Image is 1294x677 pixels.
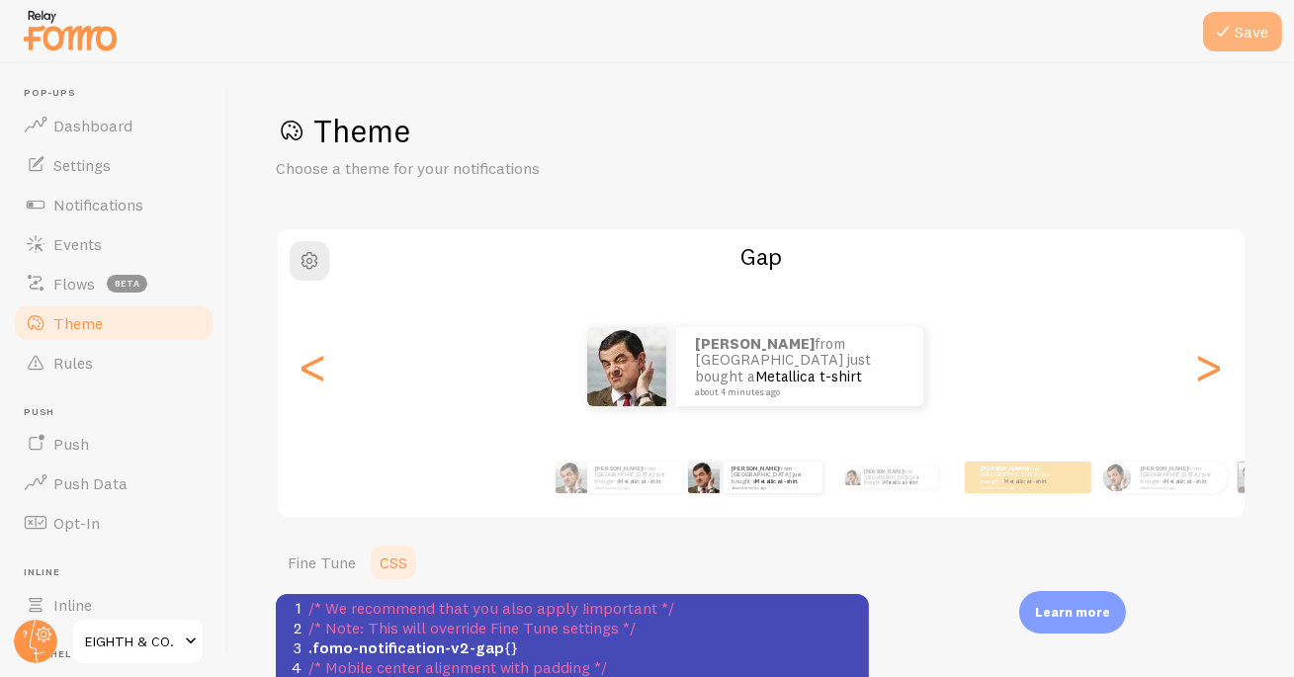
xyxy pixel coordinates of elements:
[71,618,205,665] a: EIGHTH & CO.
[276,618,304,637] div: 2
[884,479,917,485] a: Metallica t-shirt
[12,424,216,464] a: Push
[302,296,325,438] div: Previous slide
[732,485,813,489] small: about 4 minutes ago
[276,543,368,582] a: Fine Tune
[696,334,816,353] strong: [PERSON_NAME]
[276,157,750,180] p: Choose a theme for your notifications
[308,637,504,657] span: .fomo-notification-v2-gap
[12,503,216,543] a: Opt-In
[53,116,132,135] span: Dashboard
[1035,603,1110,622] p: Learn more
[53,313,103,333] span: Theme
[53,234,102,254] span: Events
[276,657,304,677] div: 4
[864,466,930,488] p: from [GEOGRAPHIC_DATA] just bought a
[1141,465,1220,489] p: from [GEOGRAPHIC_DATA] just bought a
[12,303,216,343] a: Theme
[53,513,100,533] span: Opt-In
[688,462,720,493] img: Fomo
[595,485,672,489] small: about 4 minutes ago
[1141,485,1218,489] small: about 4 minutes ago
[595,465,643,472] strong: [PERSON_NAME]
[845,469,861,485] img: Fomo
[368,543,419,582] a: CSS
[732,465,779,472] strong: [PERSON_NAME]
[12,224,216,264] a: Events
[1019,591,1126,634] div: Learn more
[1004,477,1047,485] a: Metallica t-shirt
[24,87,216,100] span: Pop-ups
[981,485,1058,489] small: about 4 minutes ago
[24,566,216,579] span: Inline
[696,387,898,397] small: about 4 minutes ago
[107,275,147,293] span: beta
[53,353,93,373] span: Rules
[278,241,1245,272] h2: Gap
[276,598,304,618] div: 1
[308,657,607,677] span: /* Mobile center alignment with padding */
[53,274,95,294] span: Flows
[1165,477,1207,485] a: Metallica t-shirt
[12,106,216,145] a: Dashboard
[1197,296,1221,438] div: Next slide
[21,5,120,55] img: fomo-relay-logo-orange.svg
[595,465,674,489] p: from [GEOGRAPHIC_DATA] just bought a
[1239,463,1268,492] img: Fomo
[981,465,1060,489] p: from [GEOGRAPHIC_DATA] just bought a
[12,185,216,224] a: Notifications
[1103,463,1132,491] img: Fomo
[308,598,674,618] span: /* We recommend that you also apply !important */
[981,465,1028,472] strong: [PERSON_NAME]
[556,462,587,493] img: Fomo
[276,637,304,657] div: 3
[53,434,89,454] span: Push
[12,464,216,503] a: Push Data
[53,155,111,175] span: Settings
[53,473,128,493] span: Push Data
[619,477,661,485] a: Metallica t-shirt
[12,585,216,625] a: Inline
[12,343,216,382] a: Rules
[732,465,815,489] p: from [GEOGRAPHIC_DATA] just bought a
[308,637,518,657] span: {}
[53,195,143,214] span: Notifications
[53,595,92,615] span: Inline
[12,145,216,185] a: Settings
[696,336,904,397] p: from [GEOGRAPHIC_DATA] just bought a
[12,264,216,303] a: Flows beta
[864,468,904,474] strong: [PERSON_NAME]
[85,630,179,653] span: EIGHTH & CO.
[308,618,636,637] span: /* Note: This will override Fine Tune settings */
[276,111,1247,151] h1: Theme
[756,367,863,385] a: Metallica t-shirt
[755,477,798,485] a: Metallica t-shirt
[587,327,666,406] img: Fomo
[1141,465,1188,472] strong: [PERSON_NAME]
[24,406,216,419] span: Push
